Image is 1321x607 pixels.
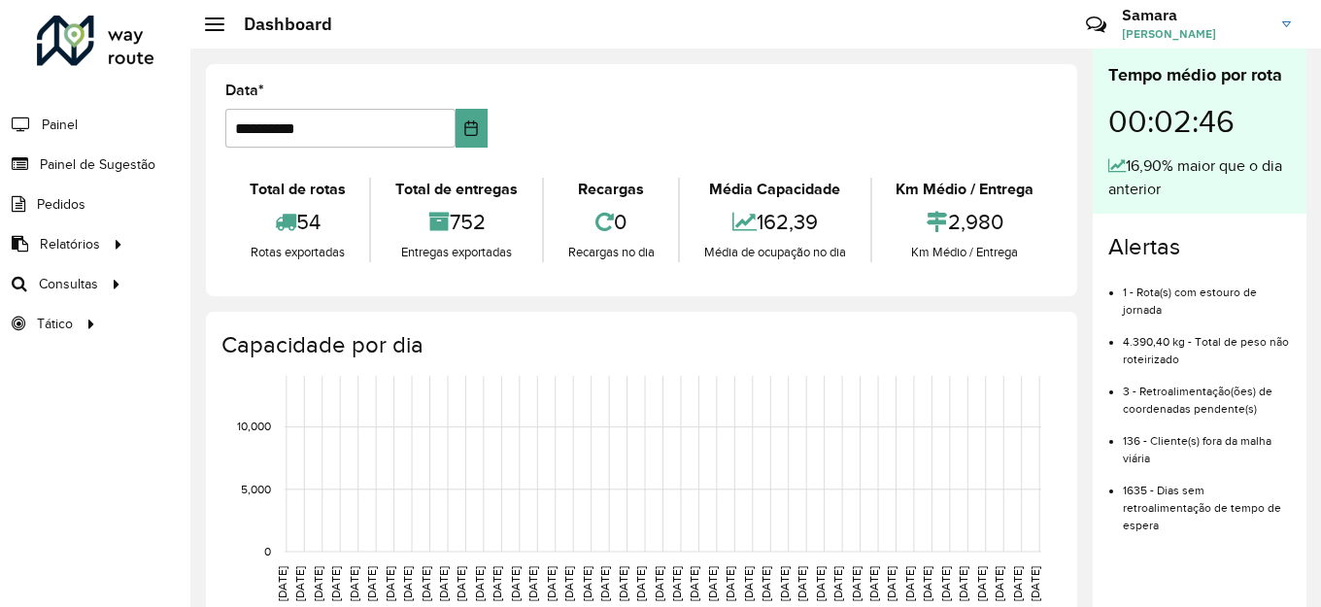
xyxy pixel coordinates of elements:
span: Pedidos [37,194,85,215]
text: [DATE] [598,566,611,601]
span: Relatórios [40,234,100,254]
span: Tático [37,314,73,334]
text: [DATE] [545,566,558,601]
text: [DATE] [401,566,414,601]
li: 136 - Cliente(s) fora da malha viária [1123,418,1291,467]
div: Média Capacidade [685,178,864,201]
h3: Samara [1122,6,1268,24]
div: 00:02:46 [1108,88,1291,154]
text: [DATE] [437,566,450,601]
text: [DATE] [491,566,503,601]
span: [PERSON_NAME] [1122,25,1268,43]
text: [DATE] [365,566,378,601]
text: [DATE] [975,566,988,601]
text: [DATE] [348,566,360,601]
text: [DATE] [814,566,827,601]
text: [DATE] [509,566,522,601]
text: [DATE] [473,566,486,601]
h4: Alertas [1108,233,1291,261]
div: Rotas exportadas [230,243,364,262]
span: Consultas [39,274,98,294]
h4: Capacidade por dia [221,331,1058,359]
span: Painel de Sugestão [40,154,155,175]
text: [DATE] [724,566,736,601]
div: Recargas [549,178,673,201]
text: [DATE] [276,566,288,601]
div: 752 [376,201,536,243]
div: Km Médio / Entrega [877,178,1053,201]
text: [DATE] [706,566,719,601]
div: Km Médio / Entrega [877,243,1053,262]
text: [DATE] [688,566,700,601]
text: [DATE] [939,566,952,601]
text: [DATE] [760,566,772,601]
div: 54 [230,201,364,243]
text: [DATE] [384,566,396,601]
text: 0 [264,545,271,557]
div: 2,980 [877,201,1053,243]
li: 3 - Retroalimentação(ões) de coordenadas pendente(s) [1123,368,1291,418]
text: [DATE] [885,566,898,601]
text: [DATE] [831,566,844,601]
text: [DATE] [562,566,575,601]
text: [DATE] [420,566,432,601]
h2: Dashboard [224,14,332,35]
text: [DATE] [634,566,647,601]
text: [DATE] [670,566,683,601]
span: Painel [42,115,78,135]
div: Total de entregas [376,178,536,201]
text: [DATE] [1029,566,1041,601]
text: [DATE] [921,566,933,601]
text: [DATE] [778,566,791,601]
div: 16,90% maior que o dia anterior [1108,154,1291,201]
text: [DATE] [742,566,755,601]
text: [DATE] [796,566,808,601]
text: [DATE] [903,566,916,601]
li: 1 - Rota(s) com estouro de jornada [1123,269,1291,319]
text: [DATE] [526,566,539,601]
div: Recargas no dia [549,243,673,262]
text: [DATE] [993,566,1005,601]
button: Choose Date [456,109,488,148]
text: [DATE] [1011,566,1024,601]
text: 5,000 [241,483,271,495]
li: 1635 - Dias sem retroalimentação de tempo de espera [1123,467,1291,534]
text: [DATE] [617,566,629,601]
text: [DATE] [312,566,324,601]
label: Data [225,79,264,102]
text: [DATE] [581,566,593,601]
text: [DATE] [653,566,665,601]
div: Entregas exportadas [376,243,536,262]
text: [DATE] [293,566,306,601]
text: 10,000 [237,421,271,433]
text: [DATE] [957,566,969,601]
li: 4.390,40 kg - Total de peso não roteirizado [1123,319,1291,368]
div: Total de rotas [230,178,364,201]
div: 162,39 [685,201,864,243]
text: [DATE] [867,566,880,601]
div: Média de ocupação no dia [685,243,864,262]
text: [DATE] [850,566,863,601]
div: Tempo médio por rota [1108,62,1291,88]
text: [DATE] [455,566,467,601]
a: Contato Rápido [1075,4,1117,46]
div: 0 [549,201,673,243]
text: [DATE] [329,566,342,601]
